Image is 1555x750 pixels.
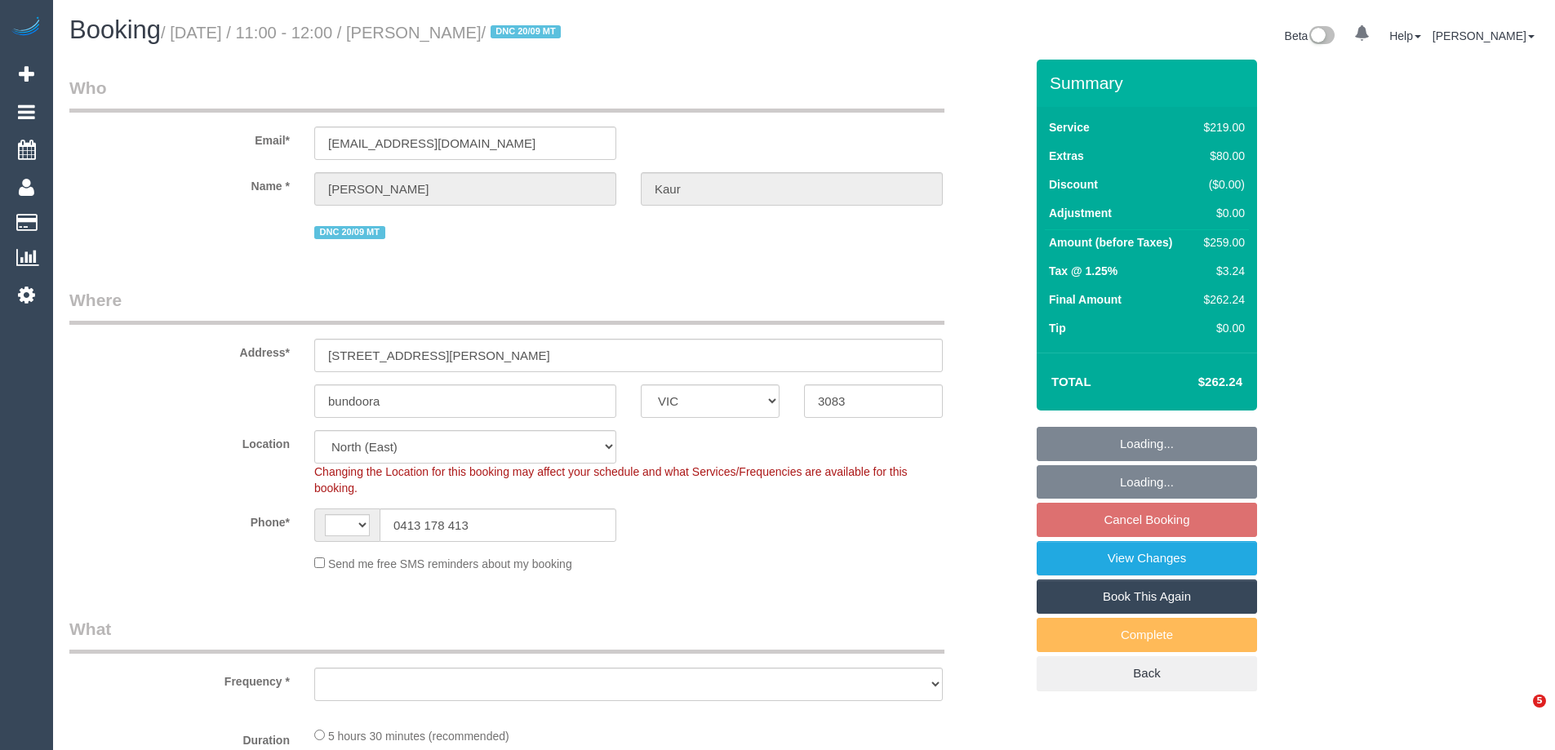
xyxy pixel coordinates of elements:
label: Address* [57,339,302,361]
legend: Who [69,76,944,113]
label: Duration [57,726,302,748]
span: DNC 20/09 MT [491,25,562,38]
div: $0.00 [1197,320,1245,336]
label: Phone* [57,508,302,530]
div: $259.00 [1197,234,1245,251]
span: DNC 20/09 MT [314,226,385,239]
input: Phone* [380,508,616,542]
div: $219.00 [1197,119,1245,135]
a: [PERSON_NAME] [1433,29,1535,42]
input: Email* [314,126,616,160]
a: Back [1037,656,1257,690]
input: First Name* [314,172,616,206]
span: Send me free SMS reminders about my booking [328,557,572,570]
small: / [DATE] / 11:00 - 12:00 / [PERSON_NAME] [161,24,566,42]
label: Tax @ 1.25% [1049,263,1117,279]
img: Automaid Logo [10,16,42,39]
label: Amount (before Taxes) [1049,234,1172,251]
img: New interface [1308,26,1335,47]
input: Suburb* [314,384,616,418]
span: 5 hours 30 minutes (recommended) [328,730,509,743]
div: $0.00 [1197,205,1245,221]
label: Frequency * [57,668,302,690]
div: $3.24 [1197,263,1245,279]
a: Beta [1285,29,1335,42]
a: Book This Again [1037,579,1257,614]
strong: Total [1051,375,1091,388]
label: Extras [1049,148,1084,164]
span: / [482,24,566,42]
a: Help [1389,29,1421,42]
label: Service [1049,119,1090,135]
div: ($0.00) [1197,176,1245,193]
span: Changing the Location for this booking may affect your schedule and what Services/Frequencies are... [314,465,908,495]
span: 5 [1533,695,1546,708]
span: Booking [69,16,161,44]
input: Post Code* [804,384,943,418]
legend: What [69,617,944,654]
input: Last Name* [641,172,943,206]
h3: Summary [1050,73,1249,92]
legend: Where [69,288,944,325]
div: $262.24 [1197,291,1245,308]
label: Name * [57,172,302,194]
label: Location [57,430,302,452]
label: Discount [1049,176,1098,193]
a: View Changes [1037,541,1257,575]
label: Tip [1049,320,1066,336]
h4: $262.24 [1149,375,1242,389]
label: Email* [57,126,302,149]
div: $80.00 [1197,148,1245,164]
iframe: Intercom live chat [1499,695,1539,734]
label: Adjustment [1049,205,1112,221]
label: Final Amount [1049,291,1122,308]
